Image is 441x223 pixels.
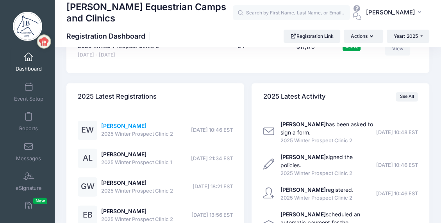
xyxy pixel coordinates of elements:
[280,211,326,218] strong: [PERSON_NAME]
[280,194,354,202] span: 2025 Winter Prospect Clinic 2
[280,186,354,193] a: [PERSON_NAME]registered.
[101,208,146,214] a: [PERSON_NAME]
[343,43,361,51] span: Active
[376,129,418,136] span: [DATE] 10:48 EST
[385,42,410,55] a: View
[280,121,373,136] a: [PERSON_NAME]has been asked to sign a form.
[101,179,146,186] a: [PERSON_NAME]
[10,168,47,195] a: eSignature
[376,161,418,169] span: [DATE] 10:46 EST
[101,159,172,166] span: 2025 Winter Prospect Clinic 1
[78,127,97,134] a: EW
[66,32,152,40] h1: Registration Dashboard
[19,126,38,132] span: Reports
[280,154,353,168] a: [PERSON_NAME]signed the policies.
[284,30,340,43] a: Registration Link
[101,122,146,129] a: [PERSON_NAME]
[233,5,350,21] input: Search by First Name, Last Name, or Email...
[366,8,415,17] span: [PERSON_NAME]
[33,198,47,204] span: New
[191,211,233,219] span: [DATE] 13:56 EST
[16,185,42,192] span: eSignature
[78,155,97,162] a: AL
[394,33,418,39] span: Year: 2025
[78,51,159,59] span: [DATE] - [DATE]
[16,155,41,162] span: Messages
[282,42,330,59] div: $17,175
[101,151,146,158] a: [PERSON_NAME]
[78,212,97,219] a: EB
[10,78,47,106] a: Event Setup
[280,121,326,127] strong: [PERSON_NAME]
[78,177,97,196] div: GW
[78,85,157,108] h4: 2025 Latest Registrations
[101,130,173,138] span: 2025 Winter Prospect Clinic 2
[263,85,326,108] h4: 2025 Latest Activity
[191,155,233,163] span: [DATE] 21:34 EST
[361,4,429,22] button: [PERSON_NAME]
[78,120,97,140] div: EW
[78,149,97,168] div: AL
[193,183,233,191] span: [DATE] 18:21 EST
[376,190,418,198] span: [DATE] 10:46 EST
[13,12,42,41] img: Jessica Braswell Equestrian Camps and Clinics
[280,154,326,160] strong: [PERSON_NAME]
[280,186,326,193] strong: [PERSON_NAME]
[66,0,233,25] h1: [PERSON_NAME] Equestrian Camps and Clinics
[78,184,97,190] a: GW
[344,30,383,43] button: Actions
[280,170,374,177] span: 2025 Winter Prospect Clinic 2
[101,187,173,195] span: 2025 Winter Prospect Clinic 2
[280,137,374,145] span: 2025 Winter Prospect Clinic 2
[10,138,47,165] a: Messages
[10,108,47,135] a: Reports
[396,92,418,101] a: See All
[16,66,42,73] span: Dashboard
[10,48,47,76] a: Dashboard
[191,126,233,134] span: [DATE] 10:46 EST
[14,96,43,102] span: Event Setup
[387,30,429,43] button: Year: 2025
